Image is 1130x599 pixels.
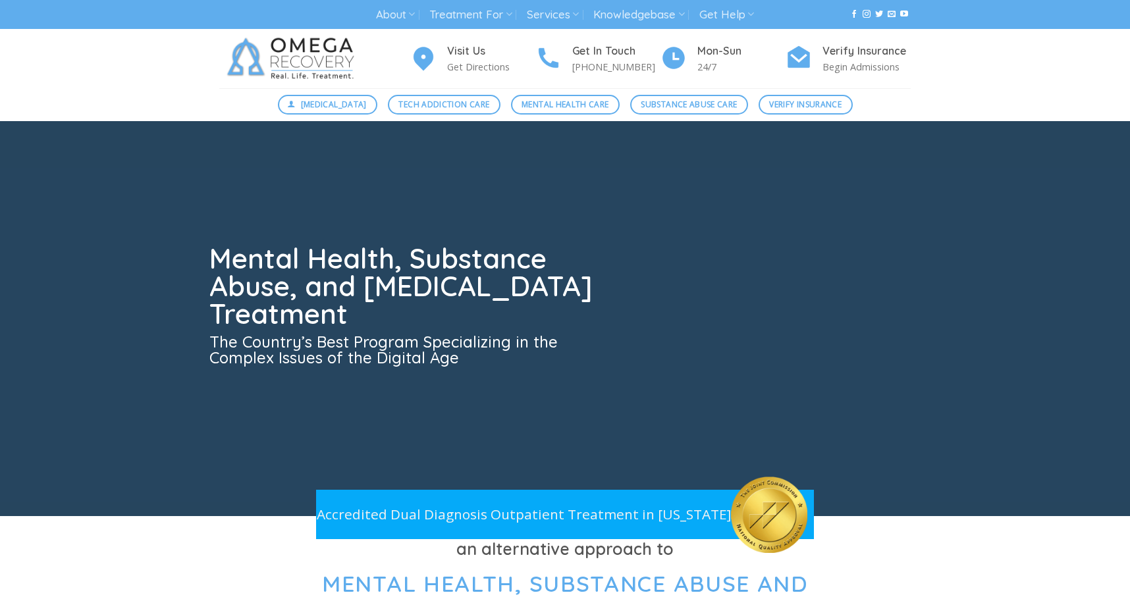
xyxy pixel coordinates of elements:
span: Substance Abuse Care [641,98,737,111]
h4: Verify Insurance [822,43,911,60]
a: About [376,3,415,27]
h4: Visit Us [447,43,535,60]
a: Mental Health Care [511,95,620,115]
a: Follow on Twitter [875,10,883,19]
a: Get In Touch [PHONE_NUMBER] [535,43,660,75]
a: Follow on Instagram [863,10,871,19]
span: Mental Health Care [522,98,608,111]
img: Omega Recovery [219,29,367,88]
p: Get Directions [447,59,535,74]
a: Follow on YouTube [900,10,908,19]
a: Treatment For [429,3,512,27]
a: Tech Addiction Care [388,95,500,115]
a: Verify Insurance Begin Admissions [786,43,911,75]
h4: Get In Touch [572,43,660,60]
a: Substance Abuse Care [630,95,748,115]
a: Visit Us Get Directions [410,43,535,75]
span: Tech Addiction Care [398,98,489,111]
a: Follow on Facebook [850,10,858,19]
span: Verify Insurance [769,98,842,111]
h1: Mental Health, Substance Abuse, and [MEDICAL_DATA] Treatment [209,245,601,328]
p: 24/7 [697,59,786,74]
a: Send us an email [888,10,896,19]
h3: an alternative approach to [219,536,911,562]
span: [MEDICAL_DATA] [301,98,367,111]
a: Knowledgebase [593,3,684,27]
h3: The Country’s Best Program Specializing in the Complex Issues of the Digital Age [209,334,601,365]
p: Accredited Dual Diagnosis Outpatient Treatment in [US_STATE] [316,504,731,525]
p: Begin Admissions [822,59,911,74]
a: [MEDICAL_DATA] [278,95,378,115]
p: [PHONE_NUMBER] [572,59,660,74]
a: Services [527,3,579,27]
h4: Mon-Sun [697,43,786,60]
a: Get Help [699,3,754,27]
a: Verify Insurance [759,95,853,115]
